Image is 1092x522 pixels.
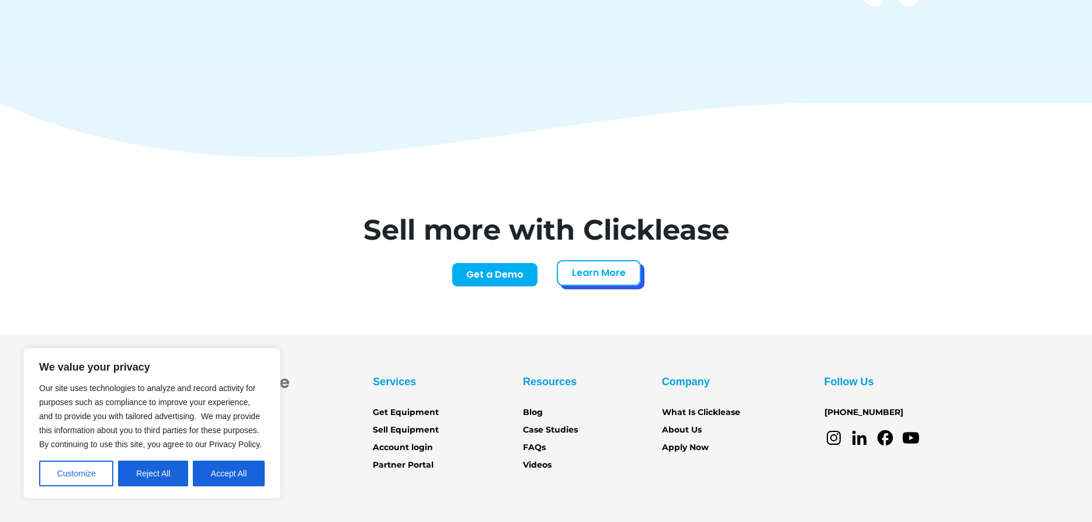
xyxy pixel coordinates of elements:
[662,424,702,437] a: About Us
[452,262,538,287] a: Get a Demo
[523,441,546,454] a: FAQs
[39,461,113,486] button: Customize
[523,424,578,437] a: Case Studies
[557,260,641,286] a: Learn More
[824,372,874,391] div: Follow Us
[373,424,439,437] a: Sell Equipment
[824,406,903,419] a: [PHONE_NUMBER]
[373,372,416,391] div: Services
[523,406,543,419] a: Blog
[118,461,188,486] button: Reject All
[193,461,265,486] button: Accept All
[39,360,265,374] p: We value your privacy
[39,383,262,449] span: Our site uses technologies to analyze and record activity for purposes such as compliance to impr...
[662,372,710,391] div: Company
[373,459,434,472] a: Partner Portal
[662,441,709,454] a: Apply Now
[662,406,740,419] a: What Is Clicklease
[373,441,433,454] a: Account login
[373,406,439,419] a: Get Equipment
[322,216,771,244] h1: Sell more with Clicklease
[23,348,280,499] div: We value your privacy
[523,372,577,391] div: Resources
[523,459,552,472] a: Videos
